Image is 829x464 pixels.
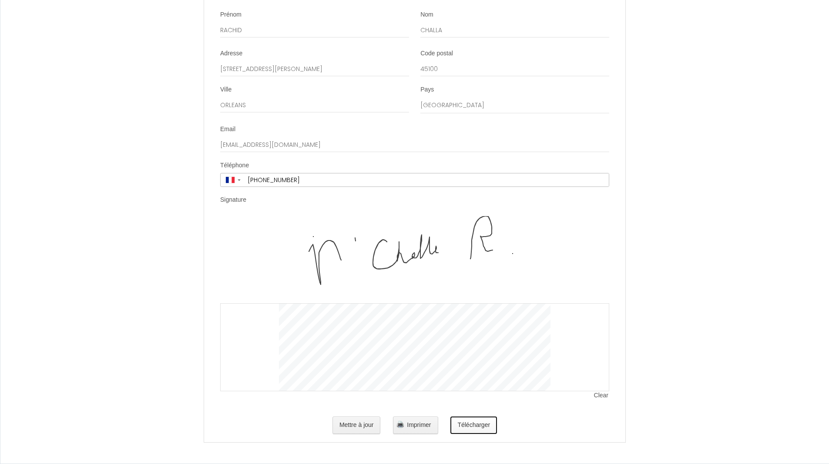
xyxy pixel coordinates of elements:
label: Pays [420,85,434,94]
label: Email [220,125,235,134]
span: Clear [594,391,609,400]
input: +33 6 12 34 56 78 [245,173,609,186]
label: Signature [220,196,246,204]
label: Téléphone [220,161,249,170]
span: ▼ [237,178,242,182]
img: printer.png [397,421,404,428]
span: Imprimer [407,421,431,428]
img: signature [279,216,550,303]
label: Ville [220,85,232,94]
label: Code postal [420,49,453,58]
button: Télécharger [450,417,497,434]
button: Imprimer [393,417,438,434]
label: Nom [420,10,433,19]
label: Prénom [220,10,242,19]
label: Adresse [220,49,242,58]
button: Mettre à jour [332,417,381,434]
